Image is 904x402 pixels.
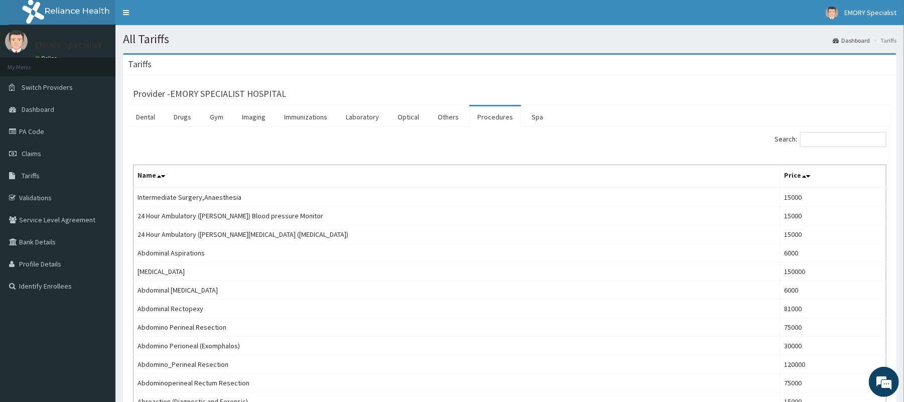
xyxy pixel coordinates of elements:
[826,7,838,19] img: User Image
[22,105,54,114] span: Dashboard
[134,355,781,374] td: Abdomino_Perineal Resection
[524,106,551,127] a: Spa
[35,55,59,62] a: Online
[430,106,467,127] a: Others
[780,355,886,374] td: 120000
[780,188,886,207] td: 15000
[134,281,781,300] td: Abdominal [MEDICAL_DATA]
[19,50,41,75] img: d_794563401_company_1708531726252_794563401
[276,106,335,127] a: Immunizations
[780,374,886,392] td: 75000
[780,281,886,300] td: 6000
[774,132,886,147] label: Search:
[128,60,152,69] h3: Tariffs
[134,318,781,337] td: Abdomino Perineal Resection
[134,225,781,244] td: 24 Hour Ambulatory ([PERSON_NAME][MEDICAL_DATA] ([MEDICAL_DATA])
[844,8,896,17] span: EMORY Specialist
[134,337,781,355] td: Abdomino Perioneal (Exomphalos)
[22,149,41,158] span: Claims
[134,244,781,262] td: Abdominal Aspirations
[22,171,40,180] span: Tariffs
[134,374,781,392] td: Abdominoperineal Rectum Resection
[134,207,781,225] td: 24 Hour Ambulatory ([PERSON_NAME]) Blood pressure Monitor
[58,126,139,228] span: We're online!
[128,106,163,127] a: Dental
[134,165,781,188] th: Name
[338,106,387,127] a: Laboratory
[780,337,886,355] td: 30000
[833,36,870,45] a: Dashboard
[780,165,886,188] th: Price
[780,262,886,281] td: 150000
[134,188,781,207] td: Intermediate Surgery,Anaesthesia
[133,89,286,98] h3: Provider - EMORY SPECIALIST HOSPITAL
[165,5,189,29] div: Minimize live chat window
[134,262,781,281] td: [MEDICAL_DATA]
[5,30,28,53] img: User Image
[800,132,886,147] input: Search:
[469,106,521,127] a: Procedures
[52,56,169,69] div: Chat with us now
[780,318,886,337] td: 75000
[35,41,102,50] p: EMORY Specialist
[780,207,886,225] td: 15000
[780,225,886,244] td: 15000
[123,33,896,46] h1: All Tariffs
[202,106,231,127] a: Gym
[5,274,191,309] textarea: Type your message and hit 'Enter'
[22,83,73,92] span: Switch Providers
[780,300,886,318] td: 81000
[871,36,896,45] li: Tariffs
[166,106,199,127] a: Drugs
[390,106,427,127] a: Optical
[780,244,886,262] td: 6000
[134,300,781,318] td: Abdominal Rectopexy
[234,106,274,127] a: Imaging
